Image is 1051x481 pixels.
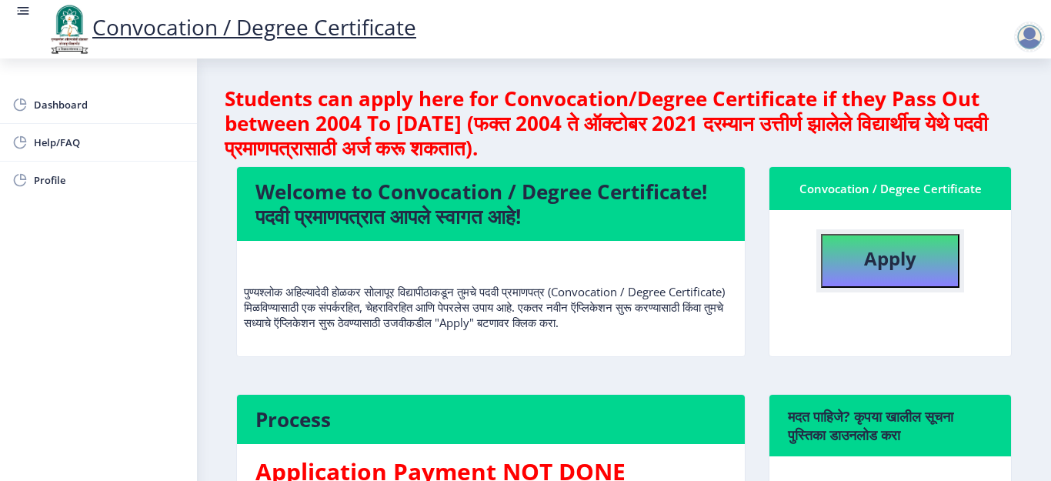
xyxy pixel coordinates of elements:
h4: Welcome to Convocation / Degree Certificate! पदवी प्रमाणपत्रात आपले स्वागत आहे! [255,179,726,229]
span: Help/FAQ [34,133,185,152]
b: Apply [864,246,916,271]
h4: Process [255,407,726,432]
button: Apply [821,234,959,288]
h6: मदत पाहिजे? कृपया खालील सूचना पुस्तिका डाउनलोड करा [788,407,993,444]
img: logo [46,3,92,55]
div: Convocation / Degree Certificate [788,179,993,198]
span: Dashboard [34,95,185,114]
span: Profile [34,171,185,189]
p: पुण्यश्लोक अहिल्यादेवी होळकर सोलापूर विद्यापीठाकडून तुमचे पदवी प्रमाणपत्र (Convocation / Degree C... [244,253,738,330]
h4: Students can apply here for Convocation/Degree Certificate if they Pass Out between 2004 To [DATE... [225,86,1023,160]
a: Convocation / Degree Certificate [46,12,416,42]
